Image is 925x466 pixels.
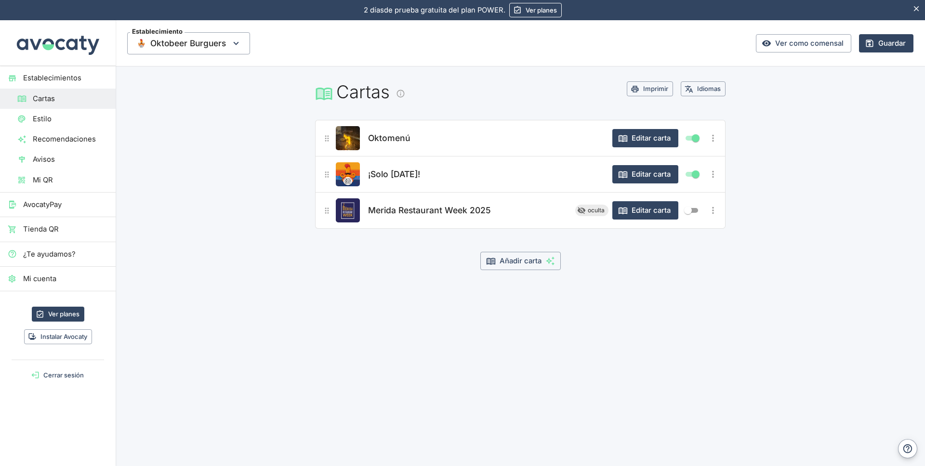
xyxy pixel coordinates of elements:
span: Mi QR [33,175,108,185]
span: 2 días [364,6,384,14]
span: Tienda QR [23,224,108,234]
button: Imprimir [627,81,673,96]
span: Mostrar / ocultar [682,205,694,216]
button: ¡Solo [DATE]! [366,164,423,185]
p: de prueba gratuita del plan POWER. [364,5,505,15]
img: Merida Restaurant Week 2025 [336,198,360,222]
button: Esconder aviso [908,0,925,17]
button: Idiomas [681,81,726,96]
span: ¡Solo [DATE]! [368,168,420,181]
button: ¿A qué carta? [320,131,334,145]
span: ¿Te ayudamos? [23,249,108,259]
span: Oktobeer Burguers [149,36,227,51]
span: Mostrar / ocultar [690,132,701,144]
button: Editar producto [336,162,360,186]
button: Más opciones [705,203,721,218]
button: EstablecimientoThumbnailOktobeer Burguers [127,32,250,54]
img: ¡Solo Hoy! [336,162,360,186]
button: Ayuda y contacto [898,439,917,458]
button: Más opciones [705,167,721,182]
button: Cerrar sesión [4,368,112,383]
span: Mi cuenta [23,273,108,284]
img: Oktomenú [336,126,360,150]
a: Ver planes [509,3,562,17]
img: Thumbnail [138,39,145,48]
button: ¿A qué carta? [320,168,334,181]
button: Editar carta [612,129,678,147]
button: Información [394,87,408,101]
button: Guardar [859,34,913,52]
span: Merida Restaurant Week 2025 [368,204,491,217]
span: Cartas [33,93,108,104]
button: Oktomenú [366,128,413,149]
button: Editar producto [336,126,360,150]
a: Ver planes [32,307,84,322]
a: Ver como comensal [756,34,851,52]
button: Más opciones [705,130,721,146]
button: Merida Restaurant Week 2025 [366,200,493,221]
img: Avocaty [14,20,101,65]
span: Avisos [33,154,108,165]
button: Añadir carta [480,252,561,270]
span: Mostrar / ocultar [690,168,701,180]
span: AvocatyPay [23,199,108,210]
span: Estilo [33,114,108,124]
span: Establecimientos [23,73,108,83]
button: ¿A qué carta? [320,204,334,218]
span: Oktomenú [368,131,410,145]
span: Establecimiento [130,28,185,35]
span: Recomendaciones [33,134,108,144]
span: Oktobeer Burguers [127,32,250,54]
h1: Cartas [315,81,627,103]
button: Editar carta [612,201,678,220]
button: Instalar Avocaty [24,329,92,344]
span: oculta [584,206,608,215]
button: Editar carta [612,165,678,183]
button: Editar producto [336,198,360,222]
